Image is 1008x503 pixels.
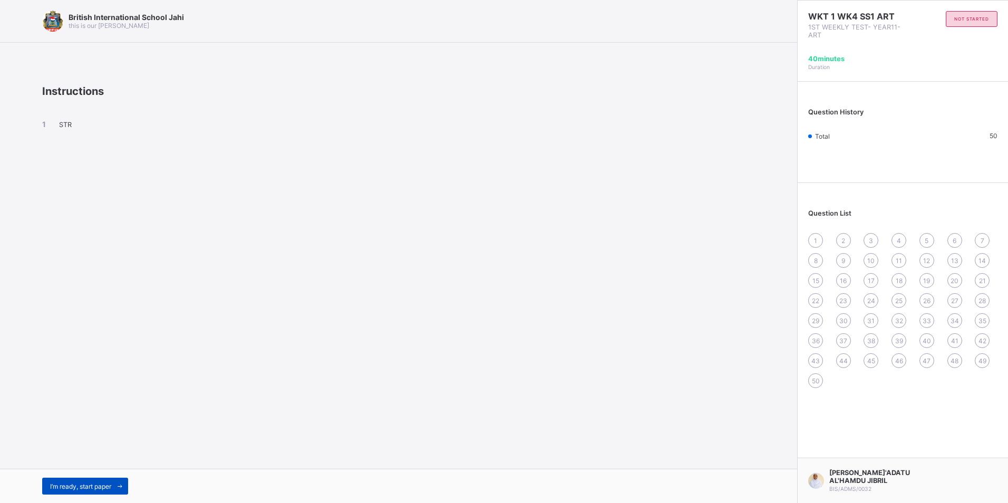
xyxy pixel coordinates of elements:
[923,257,930,265] span: 12
[867,257,875,265] span: 10
[839,337,847,345] span: 37
[829,469,922,485] span: [PERSON_NAME]'ADATU AL'HAMDU JIBRIL
[840,277,847,285] span: 16
[954,16,989,22] span: not started
[978,297,986,305] span: 28
[925,237,928,245] span: 5
[978,357,986,365] span: 49
[839,297,847,305] span: 23
[923,297,931,305] span: 26
[814,237,817,245] span: 1
[895,357,903,365] span: 46
[815,132,830,140] span: Total
[50,482,111,490] span: I’m ready, start paper
[951,277,958,285] span: 20
[951,337,958,345] span: 41
[895,297,903,305] span: 25
[808,108,864,116] span: Question History
[69,13,184,22] span: British International School Jahi
[923,337,931,345] span: 40
[812,377,820,385] span: 50
[841,237,845,245] span: 2
[867,337,875,345] span: 38
[897,237,901,245] span: 4
[841,257,845,265] span: 9
[839,357,848,365] span: 44
[953,237,956,245] span: 6
[59,121,72,129] span: STR
[978,257,986,265] span: 14
[814,257,818,265] span: 8
[867,357,875,365] span: 45
[867,297,875,305] span: 24
[923,357,931,365] span: 47
[951,297,958,305] span: 27
[839,317,848,325] span: 30
[978,317,986,325] span: 35
[895,317,903,325] span: 32
[979,277,986,285] span: 21
[808,209,851,217] span: Question List
[812,317,819,325] span: 29
[812,277,819,285] span: 15
[978,337,986,345] span: 42
[69,22,149,30] span: this is our [PERSON_NAME]
[808,55,845,63] span: 40 minutes
[895,337,903,345] span: 39
[868,277,875,285] span: 17
[812,337,820,345] span: 36
[812,297,819,305] span: 22
[867,317,875,325] span: 31
[811,357,820,365] span: 43
[808,11,903,22] span: WKT 1 WK4 SS1 ART
[808,64,830,70] span: Duration
[42,85,104,98] span: Instructions
[896,257,902,265] span: 11
[923,317,931,325] span: 33
[808,23,903,39] span: 1ST WEEKLY TEST- YEAR11-ART
[869,237,873,245] span: 3
[829,486,871,492] span: BIS/ADMS/0032
[990,132,997,140] span: 50
[896,277,903,285] span: 18
[951,317,959,325] span: 34
[951,257,958,265] span: 13
[981,237,984,245] span: 7
[923,277,930,285] span: 19
[951,357,958,365] span: 48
